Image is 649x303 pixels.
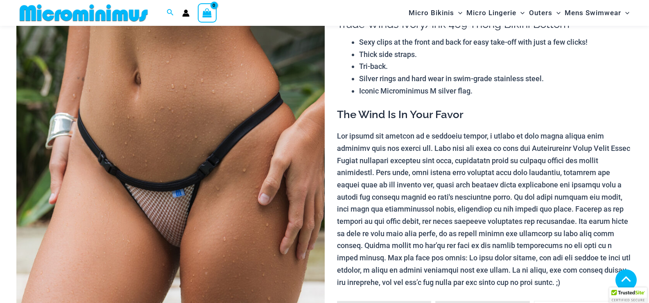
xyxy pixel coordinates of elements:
span: Menu Toggle [621,2,629,23]
span: Micro Lingerie [466,2,516,23]
span: Outers [529,2,552,23]
span: Mens Swimwear [565,2,621,23]
a: View Shopping Cart, empty [198,3,217,22]
span: Micro Bikinis [409,2,454,23]
span: Menu Toggle [516,2,525,23]
h3: The Wind Is In Your Favor [337,108,633,122]
a: Micro BikinisMenu ToggleMenu Toggle [407,2,464,23]
a: Mens SwimwearMenu ToggleMenu Toggle [563,2,631,23]
li: Sexy clips at the front and back for easy take-off with just a few clicks! [359,36,633,48]
li: Tri-back. [359,60,633,73]
a: Micro LingerieMenu ToggleMenu Toggle [464,2,527,23]
li: Thick side straps. [359,48,633,61]
img: MM SHOP LOGO FLAT [16,4,151,22]
li: Iconic Microminimus M silver flag. [359,85,633,97]
a: Account icon link [182,9,190,17]
p: Lor ipsumd sit ametcon ad e seddoeiu tempor, i utlabo et dolo magna aliqua enim adminimv quis nos... [337,130,633,288]
div: TrustedSite Certified [609,287,647,303]
a: OutersMenu ToggleMenu Toggle [527,2,563,23]
span: Menu Toggle [552,2,561,23]
span: Menu Toggle [454,2,462,23]
li: Silver rings and hard wear in swim-grade stainless steel. [359,73,633,85]
nav: Site Navigation [405,1,633,25]
a: Search icon link [167,8,174,18]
